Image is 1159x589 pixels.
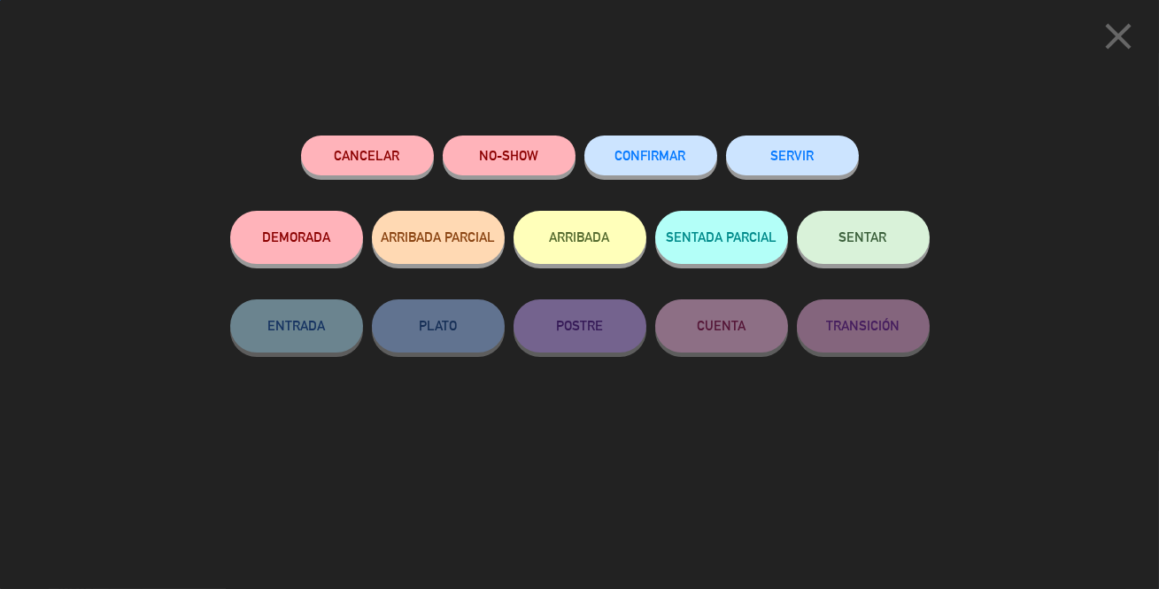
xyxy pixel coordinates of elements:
button: DEMORADA [230,211,363,264]
button: PLATO [372,299,505,353]
button: TRANSICIÓN [797,299,930,353]
button: NO-SHOW [443,136,576,175]
button: Cancelar [301,136,434,175]
button: CONFIRMAR [584,136,717,175]
span: SENTAR [839,229,887,244]
button: ENTRADA [230,299,363,353]
button: CUENTA [655,299,788,353]
button: SENTAR [797,211,930,264]
button: SERVIR [726,136,859,175]
span: CONFIRMAR [615,148,686,163]
button: POSTRE [514,299,646,353]
button: SENTADA PARCIAL [655,211,788,264]
i: close [1096,14,1140,58]
button: ARRIBADA PARCIAL [372,211,505,264]
button: close [1091,13,1146,66]
button: ARRIBADA [514,211,646,264]
span: ARRIBADA PARCIAL [381,229,495,244]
